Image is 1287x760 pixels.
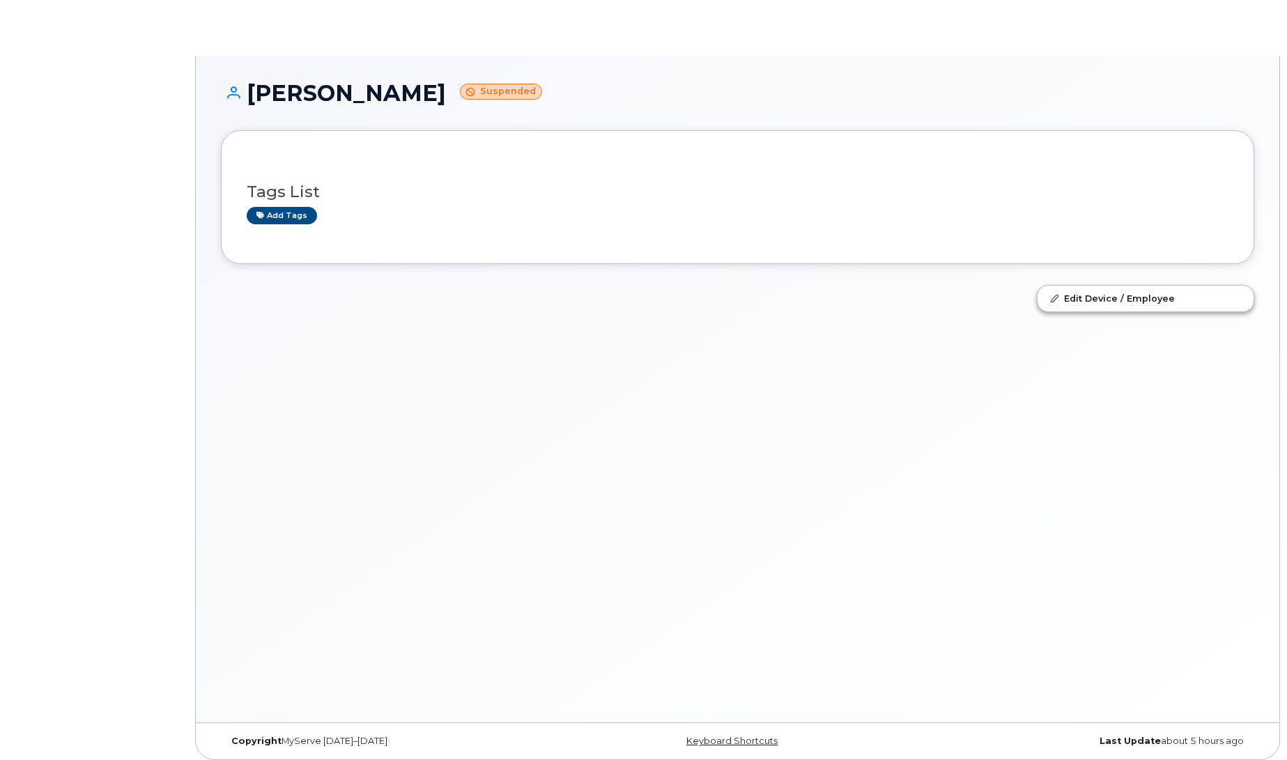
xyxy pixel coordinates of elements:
[221,736,565,747] div: MyServe [DATE]–[DATE]
[686,736,778,746] a: Keyboard Shortcuts
[1038,286,1254,311] a: Edit Device / Employee
[460,84,542,100] small: Suspended
[221,81,1254,105] h1: [PERSON_NAME]
[1100,736,1161,746] strong: Last Update
[231,736,282,746] strong: Copyright
[910,736,1254,747] div: about 5 hours ago
[247,183,1228,201] h3: Tags List
[247,207,317,224] a: Add tags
